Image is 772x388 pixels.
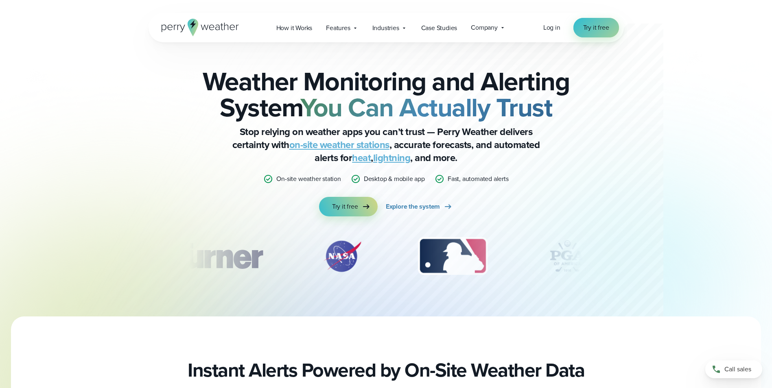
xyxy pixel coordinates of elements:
img: NASA.svg [314,236,371,277]
img: Turner-Construction_1.svg [159,236,274,277]
div: slideshow [189,236,583,281]
p: On-site weather station [276,174,341,184]
a: Explore the system [386,197,453,216]
a: on-site weather stations [289,137,389,152]
div: 1 of 12 [159,236,274,277]
a: Call sales [705,360,762,378]
span: Try it free [332,202,358,211]
div: 2 of 12 [314,236,371,277]
span: Try it free [583,23,609,33]
p: Stop relying on weather apps you can’t trust — Perry Weather delivers certainty with , accurate f... [223,125,549,164]
strong: You Can Actually Trust [300,88,552,126]
p: Fast, automated alerts [448,174,509,184]
span: Features [326,23,350,33]
img: MLB.svg [410,236,496,277]
a: Try it free [573,18,619,37]
span: Call sales [724,364,751,374]
img: PGA.svg [535,236,600,277]
a: Log in [543,23,560,33]
h2: Weather Monitoring and Alerting System [189,68,583,120]
a: lightning [373,150,411,165]
a: Case Studies [414,20,464,36]
span: How it Works [276,23,313,33]
div: 4 of 12 [535,236,600,277]
a: How it Works [269,20,319,36]
span: Case Studies [421,23,457,33]
span: Company [471,23,498,33]
span: Explore the system [386,202,440,211]
p: Desktop & mobile app [364,174,425,184]
h2: Instant Alerts Powered by On-Site Weather Data [188,359,584,381]
div: 3 of 12 [410,236,496,277]
a: Try it free [319,197,378,216]
span: Industries [372,23,399,33]
a: heat [352,150,371,165]
span: Log in [543,23,560,32]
